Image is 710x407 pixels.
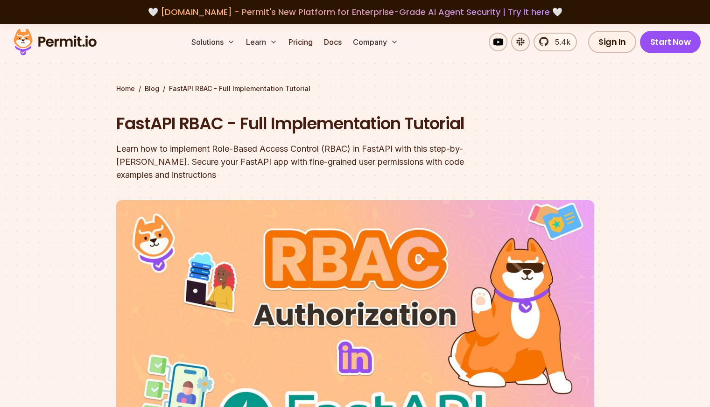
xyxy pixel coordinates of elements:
div: Learn how to implement Role-Based Access Control (RBAC) in FastAPI with this step-by-[PERSON_NAME... [116,142,475,182]
a: Blog [145,84,159,93]
a: Start Now [640,31,701,53]
img: Permit logo [9,26,101,58]
div: / / [116,84,594,93]
button: Company [349,33,402,51]
a: Sign In [588,31,636,53]
a: Pricing [285,33,316,51]
button: Solutions [188,33,239,51]
a: Docs [320,33,345,51]
div: 🤍 🤍 [22,6,688,19]
a: Home [116,84,135,93]
button: Learn [242,33,281,51]
a: Try it here [508,6,550,18]
a: 5.4k [534,33,577,51]
span: [DOMAIN_NAME] - Permit's New Platform for Enterprise-Grade AI Agent Security | [161,6,550,18]
span: 5.4k [549,36,570,48]
h1: FastAPI RBAC - Full Implementation Tutorial [116,112,475,135]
